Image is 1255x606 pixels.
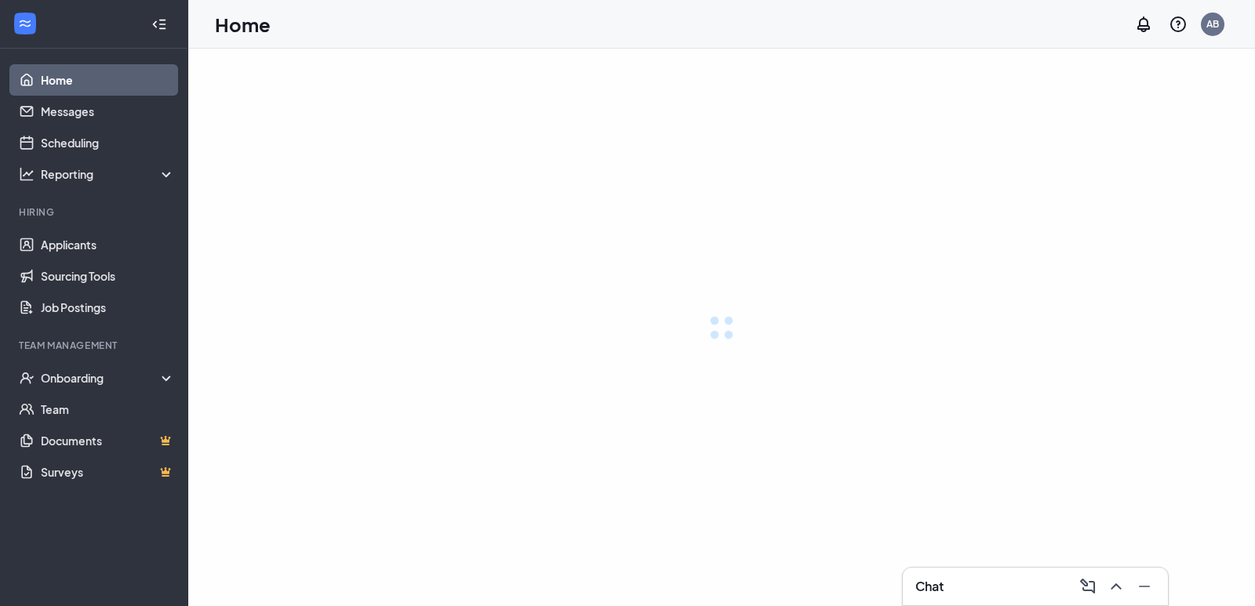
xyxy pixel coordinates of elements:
[41,394,175,425] a: Team
[1135,577,1154,596] svg: Minimize
[1102,574,1127,599] button: ChevronUp
[41,292,175,323] a: Job Postings
[1206,17,1219,31] div: AB
[1130,574,1155,599] button: Minimize
[19,339,172,352] div: Team Management
[915,578,944,595] h3: Chat
[17,16,33,31] svg: WorkstreamLogo
[1107,577,1126,596] svg: ChevronUp
[41,64,175,96] a: Home
[1134,15,1153,34] svg: Notifications
[1169,15,1188,34] svg: QuestionInfo
[41,229,175,260] a: Applicants
[19,370,35,386] svg: UserCheck
[41,425,175,456] a: DocumentsCrown
[41,260,175,292] a: Sourcing Tools
[41,456,175,488] a: SurveysCrown
[151,16,167,32] svg: Collapse
[19,205,172,219] div: Hiring
[41,127,175,158] a: Scheduling
[1079,577,1097,596] svg: ComposeMessage
[41,96,175,127] a: Messages
[1074,574,1099,599] button: ComposeMessage
[41,370,176,386] div: Onboarding
[215,11,271,38] h1: Home
[41,166,176,182] div: Reporting
[19,166,35,182] svg: Analysis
